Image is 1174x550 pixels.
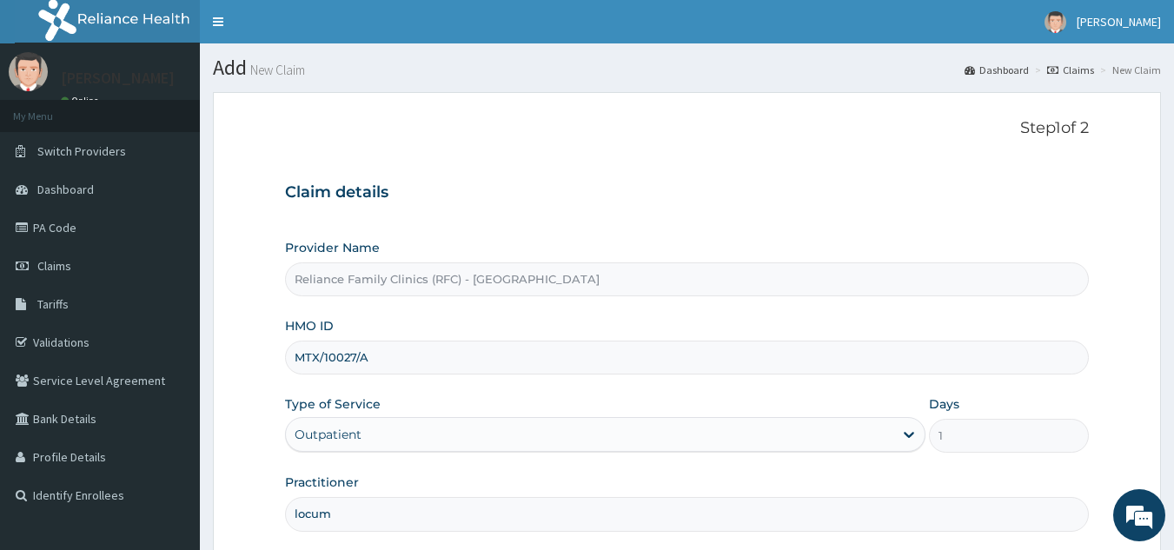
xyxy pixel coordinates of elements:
[285,239,380,256] label: Provider Name
[1045,11,1066,33] img: User Image
[285,183,1090,202] h3: Claim details
[247,63,305,76] small: New Claim
[285,474,359,491] label: Practitioner
[37,182,94,197] span: Dashboard
[37,258,71,274] span: Claims
[1047,63,1094,77] a: Claims
[285,341,1090,374] input: Enter HMO ID
[61,70,175,86] p: [PERSON_NAME]
[37,143,126,159] span: Switch Providers
[1077,14,1161,30] span: [PERSON_NAME]
[929,395,959,413] label: Days
[295,426,361,443] div: Outpatient
[1096,63,1161,77] li: New Claim
[285,395,381,413] label: Type of Service
[213,56,1161,79] h1: Add
[285,119,1090,138] p: Step 1 of 2
[285,317,334,335] label: HMO ID
[61,95,103,107] a: Online
[37,296,69,312] span: Tariffs
[965,63,1029,77] a: Dashboard
[285,497,1090,531] input: Enter Name
[9,52,48,91] img: User Image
